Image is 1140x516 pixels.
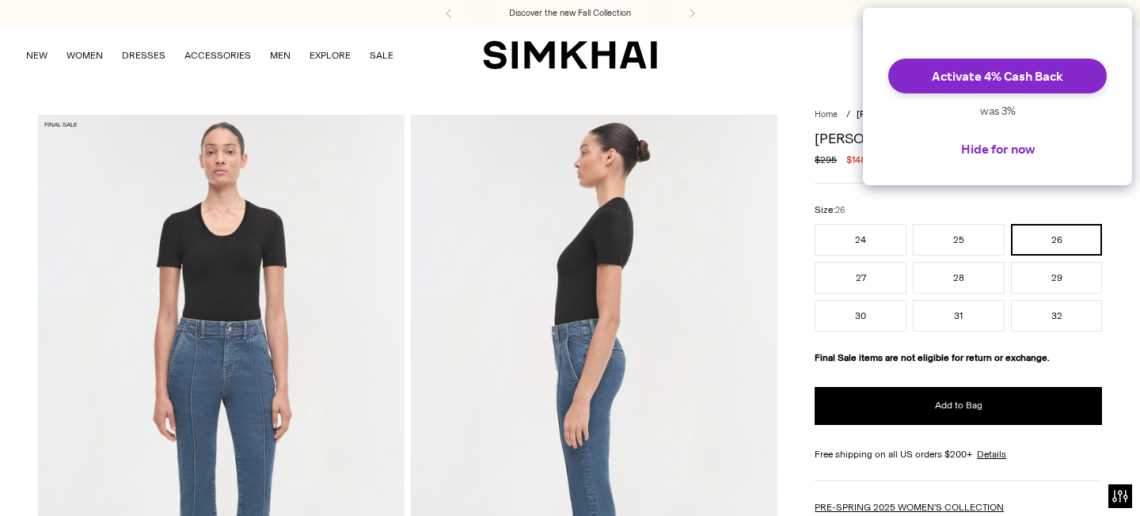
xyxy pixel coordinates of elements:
[846,153,866,167] span: $148
[483,40,657,70] a: SIMKHAI
[815,203,845,218] label: Size:
[815,153,837,167] s: $295
[122,38,165,73] a: DRESSES
[935,399,982,412] span: Add to Bag
[815,387,1102,425] button: Add to Bag
[370,38,393,73] a: SALE
[977,447,1006,461] a: Details
[913,300,1005,332] button: 31
[857,109,928,120] span: [PERSON_NAME]
[1011,224,1103,256] button: 26
[815,131,1102,146] h1: [PERSON_NAME]
[26,38,47,73] a: NEW
[1011,300,1103,332] button: 32
[815,502,1004,513] a: PRE-SPRING 2025 WOMEN'S COLLECTION
[815,352,1050,363] strong: Final Sale items are not eligible for return or exchange.
[815,300,906,332] button: 30
[270,38,291,73] a: MEN
[1011,262,1103,294] button: 29
[184,38,251,73] a: ACCESSORIES
[913,224,1005,256] button: 25
[509,7,631,20] a: Discover the new Fall Collection
[815,447,1102,461] div: Free shipping on all US orders $200+
[66,38,103,73] a: WOMEN
[815,224,906,256] button: 24
[835,205,845,215] span: 26
[846,108,850,122] div: /
[815,109,838,120] a: Home
[310,38,351,73] a: EXPLORE
[815,262,906,294] button: 27
[913,262,1005,294] button: 28
[815,108,1102,122] nav: breadcrumbs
